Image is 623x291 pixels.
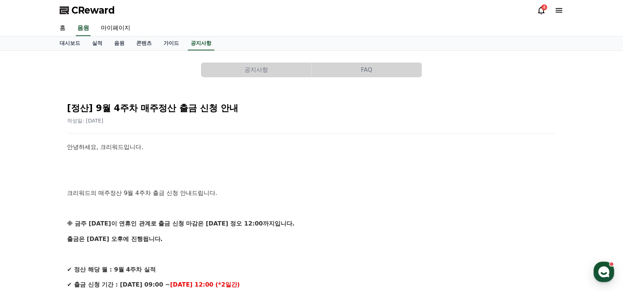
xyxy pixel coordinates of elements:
a: 음원 [76,21,91,36]
strong: [DATE] 12:00 [170,281,213,288]
div: 4 [541,4,547,10]
a: 실적 [86,36,108,50]
a: 4 [537,6,546,15]
span: 대화 [67,241,76,247]
span: 설정 [114,241,123,247]
a: FAQ [311,63,422,77]
p: 안녕하세요, 크리워드입니다. [67,142,556,152]
strong: (*2일간) [215,281,240,288]
h2: [정산] 9월 4주차 매주정산 출금 신청 안내 [67,102,556,114]
a: CReward [60,4,115,16]
a: 홈 [2,230,49,248]
a: 콘텐츠 [130,36,158,50]
span: 홈 [23,241,28,247]
a: 설정 [95,230,141,248]
span: CReward [71,4,115,16]
button: 공지사항 [201,63,311,77]
strong: ※ 금주 [DATE]이 연휴인 관계로 출금 신청 마감은 [DATE] 정오 12:00까지입니다. [67,220,295,227]
a: 가이드 [158,36,185,50]
a: 홈 [54,21,71,36]
strong: 출금은 [DATE] 오후에 진행됩니다. [67,235,163,242]
strong: ✔ 출금 신청 기간 : [DATE] 09:00 ~ [67,281,170,288]
p: 크리워드의 매주정산 9월 4주차 출금 신청 안내드립니다. [67,188,556,198]
a: 공지사항 [188,36,214,50]
strong: ✔ 정산 해당 월 : 9월 4주차 실적 [67,266,156,273]
a: 대시보드 [54,36,86,50]
button: FAQ [311,63,422,77]
span: 작성일: [DATE] [67,118,103,124]
a: 대화 [49,230,95,248]
a: 음원 [108,36,130,50]
a: 마이페이지 [95,21,136,36]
